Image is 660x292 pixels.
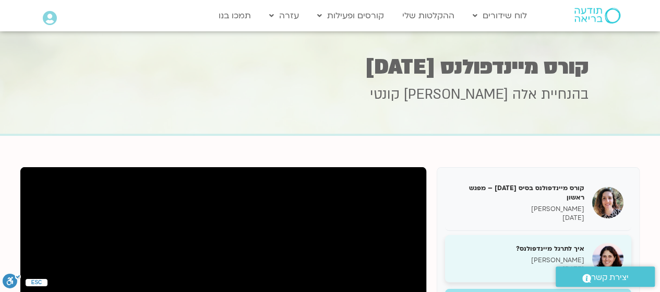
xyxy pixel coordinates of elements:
p: [DATE] [453,214,584,223]
a: תמכו בנו [213,6,256,26]
img: איך לתרגל מיינדפולנס? [592,243,623,274]
h1: קורס מיינדפולנס [DATE] [72,57,589,77]
a: עזרה [264,6,304,26]
a: ההקלטות שלי [397,6,460,26]
a: קורסים ופעילות [312,6,389,26]
h5: איך לתרגל מיינדפולנס? [453,244,584,253]
a: לוח שידורים [467,6,532,26]
p: [DATE] [453,265,584,274]
img: תודעה בריאה [574,8,620,24]
h5: קורס מיינדפולנס בסיס [DATE] – מפגש ראשון [453,183,584,202]
span: יצירת קשר [591,271,629,285]
p: [PERSON_NAME] [453,256,584,265]
span: בהנחיית [541,85,589,104]
p: [PERSON_NAME] [453,205,584,214]
img: קורס מיינדפולנס בסיס מרץ 25 – מפגש ראשון [592,187,623,218]
a: יצירת קשר [556,266,655,287]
